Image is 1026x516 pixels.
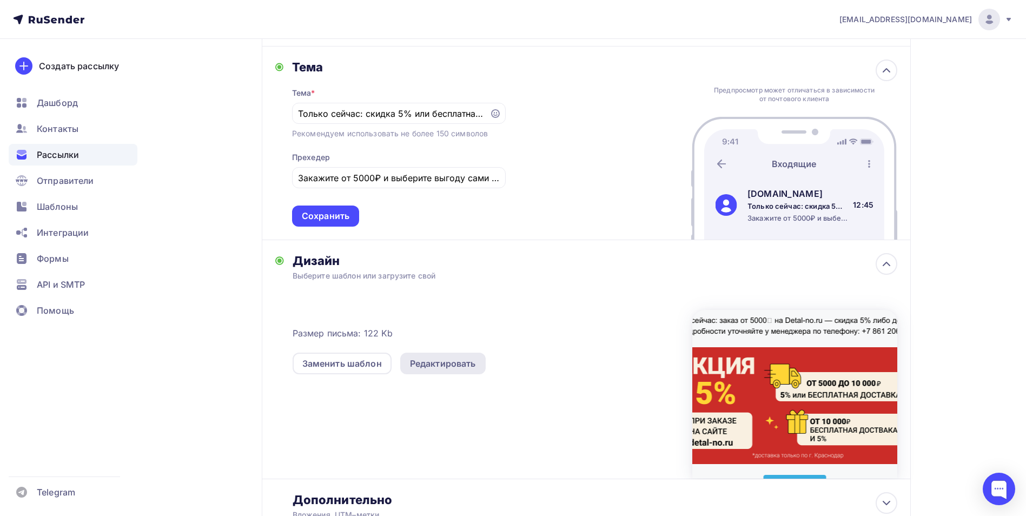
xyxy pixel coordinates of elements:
[293,253,897,268] div: Дизайн
[292,88,315,98] div: Тема
[293,327,393,340] span: Размер письма: 122 Kb
[293,492,897,507] div: Дополнительно
[839,14,972,25] span: [EMAIL_ADDRESS][DOMAIN_NAME]
[747,201,849,211] div: Только сейчас: скидка 5% или бесплатная доставка на [DOMAIN_NAME]!
[711,86,878,103] div: Предпросмотр может отличаться в зависимости от почтового клиента
[37,200,78,213] span: Шаблоны
[747,187,849,200] div: [DOMAIN_NAME]
[37,486,75,499] span: Telegram
[37,148,79,161] span: Рассылки
[9,196,137,217] a: Шаблоны
[37,278,85,291] span: API и SMTP
[9,118,137,140] a: Контакты
[302,357,382,370] div: Заменить шаблон
[292,128,488,139] div: Рекомендуем использовать не более 150 символов
[747,213,849,223] div: Закажите от 5000₽ и выберите выгоду сами — скидка или доставка за 0₽. Уточняйте подробности у мен...
[39,59,119,72] div: Создать рассылку
[292,59,506,75] div: Тема
[293,270,837,281] div: Выберите шаблон или загрузите свой
[37,122,78,135] span: Контакты
[37,304,74,317] span: Помощь
[853,200,873,210] div: 12:45
[37,226,89,239] span: Интеграции
[302,210,349,222] div: Сохранить
[839,9,1013,30] a: [EMAIL_ADDRESS][DOMAIN_NAME]
[9,170,137,191] a: Отправители
[9,144,137,166] a: Рассылки
[410,357,476,370] div: Редактировать
[298,171,499,184] input: Текст, который будут видеть подписчики
[9,248,137,269] a: Формы
[298,107,483,120] input: Укажите тему письма
[37,174,94,187] span: Отправители
[37,252,69,265] span: Формы
[37,96,78,109] span: Дашборд
[9,92,137,114] a: Дашборд
[292,152,330,163] div: Прехедер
